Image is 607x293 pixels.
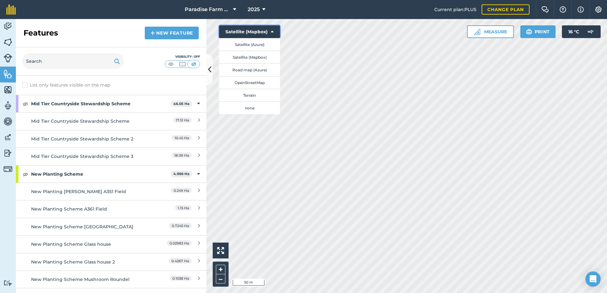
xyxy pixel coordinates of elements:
[31,166,170,183] strong: New Planting Scheme
[16,112,206,130] a: Mid Tier Countryside Stewardship Scheme17.51 Ha
[3,37,12,47] img: svg+xml;base64,PHN2ZyB4bWxucz0iaHR0cDovL3d3dy53My5vcmcvMjAwMC9zdmciIHdpZHRoPSI1NiIgaGVpZ2h0PSI2MC...
[167,61,175,67] img: svg+xml;base64,PHN2ZyB4bWxucz0iaHR0cDovL3d3dy53My5vcmcvMjAwMC9zdmciIHdpZHRoPSI1MCIgaGVpZ2h0PSI0MC...
[595,6,602,13] img: A cog icon
[219,76,280,89] button: OpenStreetMap
[23,100,28,107] img: svg+xml;base64,PHN2ZyB4bWxucz0iaHR0cDovL3d3dy53My5vcmcvMjAwMC9zdmciIHdpZHRoPSIxOCIgaGVpZ2h0PSIyNC...
[16,95,206,112] div: Mid Tier Countryside Stewardship Scheme46.05 Ha
[216,274,225,283] button: –
[3,148,12,158] img: svg+xml;base64,PD94bWwgdmVyc2lvbj0iMS4wIiBlbmNvZGluZz0idXRmLTgiPz4KPCEtLSBHZW5lcmF0b3I6IEFkb2JlIE...
[482,4,530,15] a: Change plan
[190,61,198,67] img: svg+xml;base64,PHN2ZyB4bWxucz0iaHR0cDovL3d3dy53My5vcmcvMjAwMC9zdmciIHdpZHRoPSI1MCIgaGVpZ2h0PSI0MC...
[219,89,280,101] button: Terrain
[164,54,200,59] div: Visibility: Off
[31,118,144,125] div: Mid Tier Countryside Stewardship Scheme
[520,25,556,38] button: Print
[217,247,224,254] img: Four arrows, one pointing top left, one top right, one bottom right and the last bottom left
[31,258,144,265] div: New Planting Scheme Glass house 2
[16,235,206,253] a: New Planting Scheme Glass house0.02983 Ha
[23,170,28,178] img: svg+xml;base64,PHN2ZyB4bWxucz0iaHR0cDovL3d3dy53My5vcmcvMjAwMC9zdmciIHdpZHRoPSIxOCIgaGVpZ2h0PSIyNC...
[145,27,199,39] a: New feature
[16,218,206,235] a: New Planting Scheme [GEOGRAPHIC_DATA]0.7245 Ha
[3,22,12,31] img: svg+xml;base64,PD94bWwgdmVyc2lvbj0iMS4wIiBlbmNvZGluZz0idXRmLTgiPz4KPCEtLSBHZW5lcmF0b3I6IEFkb2JlIE...
[31,241,144,248] div: New Planting Scheme Glass house
[23,28,58,38] h2: Features
[31,276,144,283] div: New Planting Scheme Mushroom Roundel
[219,51,280,63] button: Satellite (Mapbox)
[3,133,12,142] img: svg+xml;base64,PD94bWwgdmVyc2lvbj0iMS4wIiBlbmNvZGluZz0idXRmLTgiPz4KPCEtLSBHZW5lcmF0b3I6IEFkb2JlIE...
[3,69,12,79] img: svg+xml;base64,PHN2ZyB4bWxucz0iaHR0cDovL3d3dy53My5vcmcvMjAwMC9zdmciIHdpZHRoPSI1NiIgaGVpZ2h0PSI2MC...
[219,25,280,38] button: Satellite (Mapbox)
[584,25,597,38] img: svg+xml;base64,PD94bWwgdmVyc2lvbj0iMS4wIiBlbmNvZGluZz0idXRmLTgiPz4KPCEtLSBHZW5lcmF0b3I6IEFkb2JlIE...
[219,101,280,114] button: none
[167,240,192,246] span: 0.02983 Ha
[170,276,192,281] span: 0.1038 Ha
[31,135,144,142] div: Mid Tier Countryside Stewardship Scheme 2
[467,25,514,38] button: Measure
[185,6,230,13] span: Paradise Farm Estate Ltd
[434,6,477,13] span: Current plan : PLUS
[6,4,16,15] img: fieldmargin Logo
[526,28,532,36] img: svg+xml;base64,PHN2ZyB4bWxucz0iaHR0cDovL3d3dy53My5vcmcvMjAwMC9zdmciIHdpZHRoPSIxOSIgaGVpZ2h0PSIyNC...
[3,280,12,286] img: svg+xml;base64,PD94bWwgdmVyc2lvbj0iMS4wIiBlbmNvZGluZz0idXRmLTgiPz4KPCEtLSBHZW5lcmF0b3I6IEFkb2JlIE...
[173,117,192,123] span: 17.51 Ha
[31,95,170,112] strong: Mid Tier Countryside Stewardship Scheme
[16,270,206,288] a: New Planting Scheme Mushroom Roundel0.1038 Ha
[562,25,601,38] button: 16 °C
[3,54,12,62] img: svg+xml;base64,PD94bWwgdmVyc2lvbj0iMS4wIiBlbmNvZGluZz0idXRmLTgiPz4KPCEtLSBHZW5lcmF0b3I6IEFkb2JlIE...
[16,130,206,147] a: Mid Tier Countryside Stewardship Scheme 210.45 Ha
[172,135,192,140] span: 10.45 Ha
[173,172,190,176] strong: 4.966 Ha
[16,183,206,200] a: New Planting [PERSON_NAME] A351 Field0.249 Ha
[16,253,206,270] a: New Planting Scheme Glass house 20.4267 Ha
[216,265,225,274] button: +
[585,271,601,287] div: Open Intercom Messenger
[171,153,192,158] span: 18.09 Ha
[169,223,192,228] span: 0.7245 Ha
[16,147,206,165] a: Mid Tier Countryside Stewardship Scheme 318.09 Ha
[3,85,12,94] img: svg+xml;base64,PHN2ZyB4bWxucz0iaHR0cDovL3d3dy53My5vcmcvMjAwMC9zdmciIHdpZHRoPSI1NiIgaGVpZ2h0PSI2MC...
[568,25,579,38] span: 16 ° C
[175,205,192,211] span: 1.15 Ha
[3,165,12,173] img: svg+xml;base64,PD94bWwgdmVyc2lvbj0iMS4wIiBlbmNvZGluZz0idXRmLTgiPz4KPCEtLSBHZW5lcmF0b3I6IEFkb2JlIE...
[22,82,110,88] label: List only features visible on the map
[22,54,124,69] input: Search
[114,57,120,65] img: svg+xml;base64,PHN2ZyB4bWxucz0iaHR0cDovL3d3dy53My5vcmcvMjAwMC9zdmciIHdpZHRoPSIxOSIgaGVpZ2h0PSIyNC...
[577,6,584,13] img: svg+xml;base64,PHN2ZyB4bWxucz0iaHR0cDovL3d3dy53My5vcmcvMjAwMC9zdmciIHdpZHRoPSIxNyIgaGVpZ2h0PSIxNy...
[31,188,144,195] div: New Planting [PERSON_NAME] A351 Field
[31,205,144,212] div: New Planting Scheme A361 Field
[31,223,144,230] div: New Planting Scheme [GEOGRAPHIC_DATA]
[169,258,192,264] span: 0.4267 Ha
[559,6,567,13] img: A question mark icon
[31,153,144,160] div: Mid Tier Countryside Stewardship Scheme 3
[3,117,12,126] img: svg+xml;base64,PD94bWwgdmVyc2lvbj0iMS4wIiBlbmNvZGluZz0idXRmLTgiPz4KPCEtLSBHZW5lcmF0b3I6IEFkb2JlIE...
[171,188,192,193] span: 0.249 Ha
[178,61,186,67] img: svg+xml;base64,PHN2ZyB4bWxucz0iaHR0cDovL3d3dy53My5vcmcvMjAwMC9zdmciIHdpZHRoPSI1MCIgaGVpZ2h0PSI0MC...
[150,29,155,37] img: svg+xml;base64,PHN2ZyB4bWxucz0iaHR0cDovL3d3dy53My5vcmcvMjAwMC9zdmciIHdpZHRoPSIxNCIgaGVpZ2h0PSIyNC...
[219,38,280,51] button: Satellite (Azure)
[16,200,206,218] a: New Planting Scheme A361 Field1.15 Ha
[474,29,480,35] img: Ruler icon
[173,101,190,106] strong: 46.05 Ha
[541,6,549,13] img: Two speech bubbles overlapping with the left bubble in the forefront
[248,6,260,13] span: 2025
[219,63,280,76] button: Road map (Azure)
[3,101,12,110] img: svg+xml;base64,PD94bWwgdmVyc2lvbj0iMS4wIiBlbmNvZGluZz0idXRmLTgiPz4KPCEtLSBHZW5lcmF0b3I6IEFkb2JlIE...
[16,166,206,183] div: New Planting Scheme4.966 Ha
